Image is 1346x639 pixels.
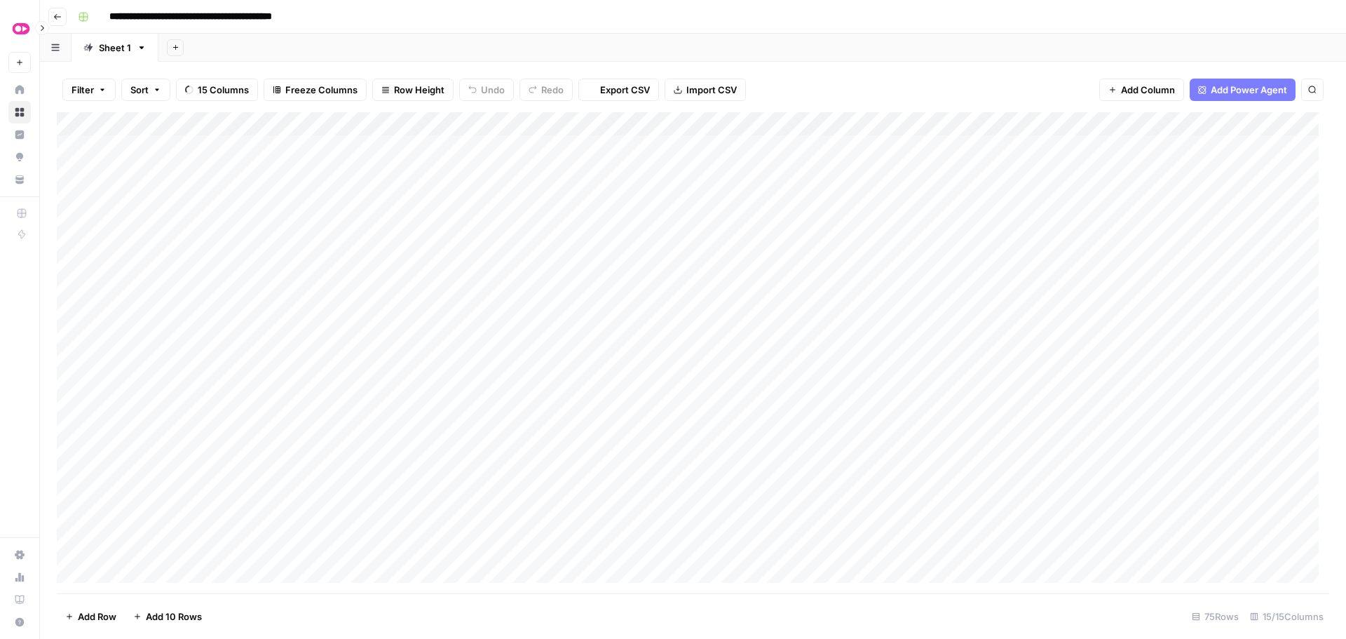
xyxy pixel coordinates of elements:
button: Freeze Columns [264,79,367,101]
a: Browse [8,101,31,123]
button: Help + Support [8,611,31,633]
a: Sheet 1 [72,34,158,62]
a: Home [8,79,31,101]
button: 15 Columns [176,79,258,101]
span: Sort [130,83,149,97]
div: 15/15 Columns [1244,605,1329,628]
a: Insights [8,123,31,146]
span: Add Row [78,610,116,624]
button: Export CSV [578,79,659,101]
button: Redo [519,79,573,101]
span: Export CSV [600,83,650,97]
a: Your Data [8,168,31,191]
span: Add Column [1121,83,1175,97]
div: 75 Rows [1186,605,1244,628]
a: Opportunities [8,146,31,168]
span: 15 Columns [198,83,249,97]
button: Sort [121,79,170,101]
button: Import CSV [665,79,746,101]
button: Undo [459,79,514,101]
span: Filter [72,83,94,97]
button: Filter [62,79,116,101]
span: Import CSV [686,83,737,97]
span: Add 10 Rows [146,610,202,624]
a: Settings [8,544,31,566]
span: Freeze Columns [285,83,358,97]
button: Add Power Agent [1190,79,1296,101]
span: Row Height [394,83,444,97]
button: Row Height [372,79,454,101]
button: Add Column [1099,79,1184,101]
span: Add Power Agent [1211,83,1287,97]
span: Redo [541,83,564,97]
a: Usage [8,566,31,588]
span: Undo [481,83,505,97]
button: Workspace: Tavus Superiority [8,11,31,46]
button: Add Row [57,605,125,628]
a: Learning Hub [8,588,31,611]
button: Add 10 Rows [125,605,210,628]
div: Sheet 1 [99,41,131,55]
img: Tavus Superiority Logo [8,16,34,41]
